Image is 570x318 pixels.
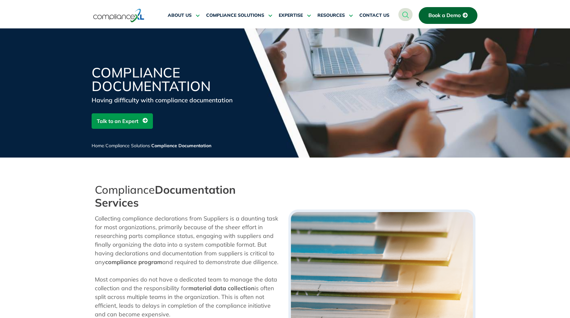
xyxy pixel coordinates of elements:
[97,115,138,127] span: Talk to an Expert
[92,66,246,93] h1: Compliance Documentation
[92,113,153,129] a: Talk to an Expert
[359,13,389,18] span: CONTACT US
[162,258,278,266] span: and required to demonstrate due diligence.
[92,96,246,105] div: Having difficulty with compliance documentation
[105,143,150,149] a: Compliance Solutions
[279,13,303,18] span: EXPERTISE
[93,8,145,23] img: logo-one.svg
[317,8,353,23] a: RESOURCES
[206,13,264,18] span: COMPLIANCE SOLUTIONS
[92,143,104,149] a: Home
[95,276,277,318] span: Most companies do not have a dedicated team to manage the data collection and the responsibility ...
[151,143,211,149] span: Compliance Documentation
[168,8,200,23] a: ABOUT US
[317,13,345,18] span: RESOURCES
[419,7,477,24] a: Book a Demo
[95,215,278,266] span: Collecting compliance declarations from Suppliers is a daunting task for most organizations, prim...
[398,8,413,21] a: navsearch-button
[206,8,272,23] a: COMPLIANCE SOLUTIONS
[168,13,192,18] span: ABOUT US
[279,8,311,23] a: EXPERTISE
[105,258,162,266] b: compliance program
[428,13,461,18] span: Book a Demo
[92,143,211,149] span: / /
[95,183,236,210] strong: Documentation Services
[188,284,255,292] strong: material data collection
[359,8,389,23] a: CONTACT US
[95,183,282,209] h2: Compliance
